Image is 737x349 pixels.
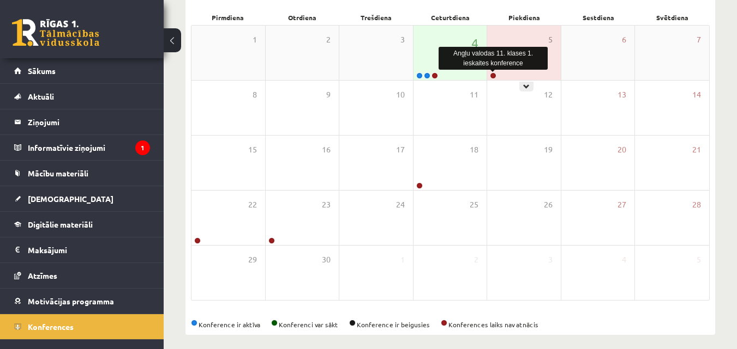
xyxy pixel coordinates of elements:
[265,10,339,25] div: Otrdiena
[28,237,150,262] legend: Maksājumi
[28,322,74,332] span: Konferences
[135,140,150,155] i: 1
[470,144,478,156] span: 18
[697,254,701,266] span: 5
[396,89,405,101] span: 10
[326,89,331,101] span: 9
[28,271,57,280] span: Atzīmes
[14,263,150,288] a: Atzīmes
[28,219,93,229] span: Digitālie materiāli
[191,320,710,329] div: Konference ir aktīva Konferenci var sākt Konference ir beigusies Konferences laiks nav atnācis
[14,237,150,262] a: Maksājumi
[544,89,553,101] span: 12
[28,109,150,134] legend: Ziņojumi
[471,34,478,52] span: 4
[14,289,150,314] a: Motivācijas programma
[191,10,265,25] div: Pirmdiena
[561,10,636,25] div: Sestdiena
[28,194,113,204] span: [DEMOGRAPHIC_DATA]
[12,19,99,46] a: Rīgas 1. Tālmācības vidusskola
[618,199,626,211] span: 27
[322,144,331,156] span: 16
[253,34,257,46] span: 1
[396,199,405,211] span: 24
[253,89,257,101] span: 8
[14,186,150,211] a: [DEMOGRAPHIC_DATA]
[548,34,553,46] span: 5
[339,10,414,25] div: Trešdiena
[14,58,150,83] a: Sākums
[14,84,150,109] a: Aktuāli
[248,144,257,156] span: 15
[248,199,257,211] span: 22
[28,91,54,101] span: Aktuāli
[14,314,150,339] a: Konferences
[14,212,150,237] a: Digitālie materiāli
[544,144,553,156] span: 19
[28,66,56,76] span: Sākums
[544,199,553,211] span: 26
[400,34,405,46] span: 3
[618,144,626,156] span: 20
[414,10,488,25] div: Ceturtdiena
[636,10,710,25] div: Svētdiena
[400,254,405,266] span: 1
[474,254,478,266] span: 2
[470,89,478,101] span: 11
[248,254,257,266] span: 29
[622,254,626,266] span: 4
[14,135,150,160] a: Informatīvie ziņojumi1
[622,34,626,46] span: 6
[396,144,405,156] span: 17
[322,254,331,266] span: 30
[28,296,114,306] span: Motivācijas programma
[487,10,561,25] div: Piekdiena
[439,47,548,70] div: Angļu valodas 11. klases 1. ieskaites konference
[28,168,88,178] span: Mācību materiāli
[470,199,478,211] span: 25
[14,109,150,134] a: Ziņojumi
[692,144,701,156] span: 21
[692,89,701,101] span: 14
[326,34,331,46] span: 2
[548,254,553,266] span: 3
[697,34,701,46] span: 7
[14,161,150,186] a: Mācību materiāli
[322,199,331,211] span: 23
[28,135,150,160] legend: Informatīvie ziņojumi
[618,89,626,101] span: 13
[692,199,701,211] span: 28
